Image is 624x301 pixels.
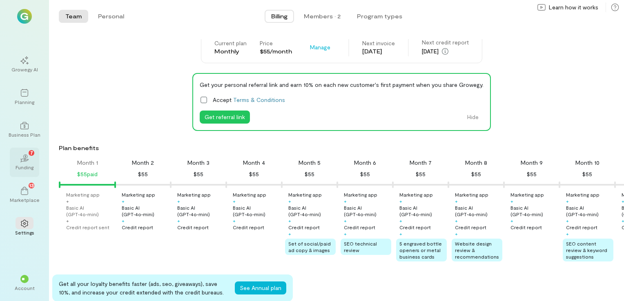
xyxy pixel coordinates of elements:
span: Set of social/paid ad copy & images [288,241,331,253]
div: Month 7 [410,159,432,167]
div: + [510,198,513,204]
div: + [510,217,513,224]
span: SEO technical review [344,241,377,253]
div: $55/month [260,47,292,55]
span: SEO content review & keyword suggestions [566,241,607,259]
div: [DATE] [422,46,469,56]
div: + [288,198,291,204]
div: Price [260,39,292,47]
div: + [344,230,347,237]
button: Billing [265,10,294,23]
div: Marketing app [455,191,488,198]
div: Business Plan [9,131,40,138]
div: Month 2 [132,159,154,167]
div: Credit report [288,224,320,230]
div: Current plan [214,39,247,47]
div: Credit report [455,224,486,230]
div: Credit report sent [66,224,109,230]
div: Credit report [177,224,209,230]
div: Marketing app [233,191,266,198]
div: Credit report [399,224,431,230]
div: Marketplace [10,197,40,203]
div: Basic AI (GPT‑4o‑mini) [66,204,114,217]
div: Marketing app [288,191,322,198]
div: Credit report [344,224,375,230]
div: + [566,217,569,224]
div: Planning [15,99,34,105]
div: $55 [194,169,203,179]
div: + [177,217,180,224]
span: 5 engraved bottle openers or metal business cards [399,241,442,259]
div: Funding [16,164,33,170]
div: Growegy AI [11,66,38,73]
div: Basic AI (GPT‑4o‑mini) [455,204,502,217]
div: Month 3 [187,159,209,167]
div: + [66,198,69,204]
div: $55 [360,169,370,179]
div: Basic AI (GPT‑4o‑mini) [177,204,225,217]
div: Month 5 [299,159,321,167]
div: Marketing app [122,191,155,198]
button: Team [59,10,88,23]
div: Get all your loyalty benefits faster (ads, seo, giveaways), save 10%, and increase your credit ex... [59,279,228,297]
div: Monthly [214,47,247,55]
div: Get your personal referral link and earn 10% on each new customer's first payment when you share ... [200,80,484,89]
div: $55 [249,169,259,179]
span: 13 [29,181,34,189]
div: + [455,230,458,237]
div: + [233,198,236,204]
div: $55 [582,169,592,179]
div: Credit report [566,224,597,230]
span: Billing [271,12,287,20]
div: Marketing app [510,191,544,198]
div: Credit report [122,224,153,230]
div: Marketing app [177,191,211,198]
a: Marketplace [10,180,39,210]
div: Basic AI (GPT‑4o‑mini) [288,204,336,217]
div: [DATE] [362,47,395,55]
div: + [288,217,291,224]
div: Basic AI (GPT‑4o‑mini) [344,204,391,217]
div: Month 1 [77,159,98,167]
div: + [399,217,402,224]
span: Accept [213,95,285,104]
button: Manage [305,41,335,54]
a: Settings [10,213,39,242]
div: Basic AI (GPT‑4o‑mini) [122,204,169,217]
div: + [288,230,291,237]
div: $55 [138,169,148,179]
span: Website design review & recommendations [455,241,499,259]
a: Growegy AI [10,50,39,79]
div: + [122,198,125,204]
div: $55 paid [77,169,98,179]
div: + [122,217,125,224]
div: Marketing app [66,191,100,198]
div: + [344,198,347,204]
div: Month 9 [521,159,543,167]
div: $55 [527,169,537,179]
a: Terms & Conditions [233,96,285,103]
div: $55 [471,169,481,179]
div: $55 [305,169,314,179]
div: Basic AI (GPT‑4o‑mini) [510,204,558,217]
div: + [66,217,69,224]
span: Learn how it works [549,3,598,11]
div: Next invoice [362,39,395,47]
div: + [344,217,347,224]
div: Account [15,285,35,291]
div: + [399,198,402,204]
button: Hide [462,111,484,124]
div: Basic AI (GPT‑4o‑mini) [233,204,280,217]
div: + [399,230,402,237]
div: + [566,230,569,237]
div: Members · 2 [304,12,341,20]
div: Plan benefits [59,144,621,152]
div: Month 4 [243,159,265,167]
div: Next credit report [422,38,469,46]
a: Business Plan [10,115,39,144]
button: Personal [91,10,131,23]
a: Funding [10,148,39,177]
span: Manage [310,43,330,51]
button: Members · 2 [297,10,347,23]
